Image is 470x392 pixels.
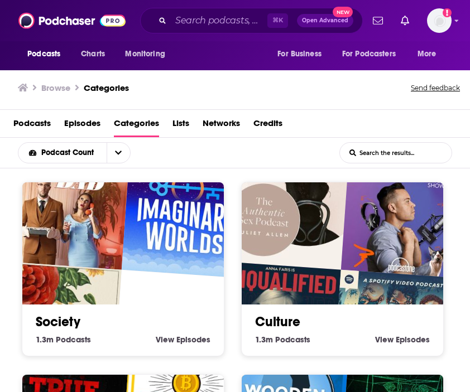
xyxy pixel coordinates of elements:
[443,8,452,17] svg: Add a profile image
[396,335,430,345] span: Episodes
[121,149,250,278] img: Imaginary Worlds
[117,43,179,65] button: open menu
[114,114,159,137] a: Categories
[20,43,75,65] button: open menu
[270,43,335,65] button: open menu
[13,114,51,137] a: Podcasts
[41,149,98,157] span: Podcast Count
[275,335,310,345] span: Podcasts
[140,8,363,33] div: Search podcasts, credits, & more...
[418,46,437,62] span: More
[81,46,105,62] span: Charts
[18,149,107,157] button: open menu
[333,7,353,17] span: New
[255,313,300,330] a: Culture
[220,141,349,269] img: Authentic Sex with Juliet Allen
[340,149,469,278] img: The Jordan Harbinger Show
[203,114,240,137] a: Networks
[36,335,91,345] a: 1.3m Society Podcasts
[27,46,60,62] span: Podcasts
[107,143,130,163] button: open menu
[407,80,463,96] button: Send feedback
[41,83,70,93] h3: Browse
[156,335,174,345] span: View
[375,335,430,345] a: View Culture Episodes
[368,11,387,30] a: Show notifications dropdown
[56,335,91,345] span: Podcasts
[156,335,210,345] a: View Society Episodes
[255,335,273,345] span: 1.3m
[277,46,322,62] span: For Business
[335,43,412,65] button: open menu
[375,335,394,345] span: View
[255,335,310,345] a: 1.3m Culture Podcasts
[342,46,396,62] span: For Podcasters
[176,335,210,345] span: Episodes
[172,114,189,137] a: Lists
[427,8,452,33] img: User Profile
[427,8,452,33] span: Logged in as KatieC
[297,14,353,27] button: Open AdvancedNew
[84,83,129,93] a: Categories
[18,10,126,31] img: Podchaser - Follow, Share and Rate Podcasts
[427,8,452,33] button: Show profile menu
[36,335,54,345] span: 1.3m
[18,142,148,163] h2: Choose List sort
[1,141,130,269] img: Your Mom & Dad
[74,43,112,65] a: Charts
[125,46,165,62] span: Monitoring
[410,43,450,65] button: open menu
[36,313,80,330] a: Society
[267,13,288,28] span: ⌘ K
[171,12,267,30] input: Search podcasts, credits, & more...
[64,114,100,137] a: Episodes
[302,18,348,23] span: Open Advanced
[396,11,414,30] a: Show notifications dropdown
[253,114,282,137] a: Credits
